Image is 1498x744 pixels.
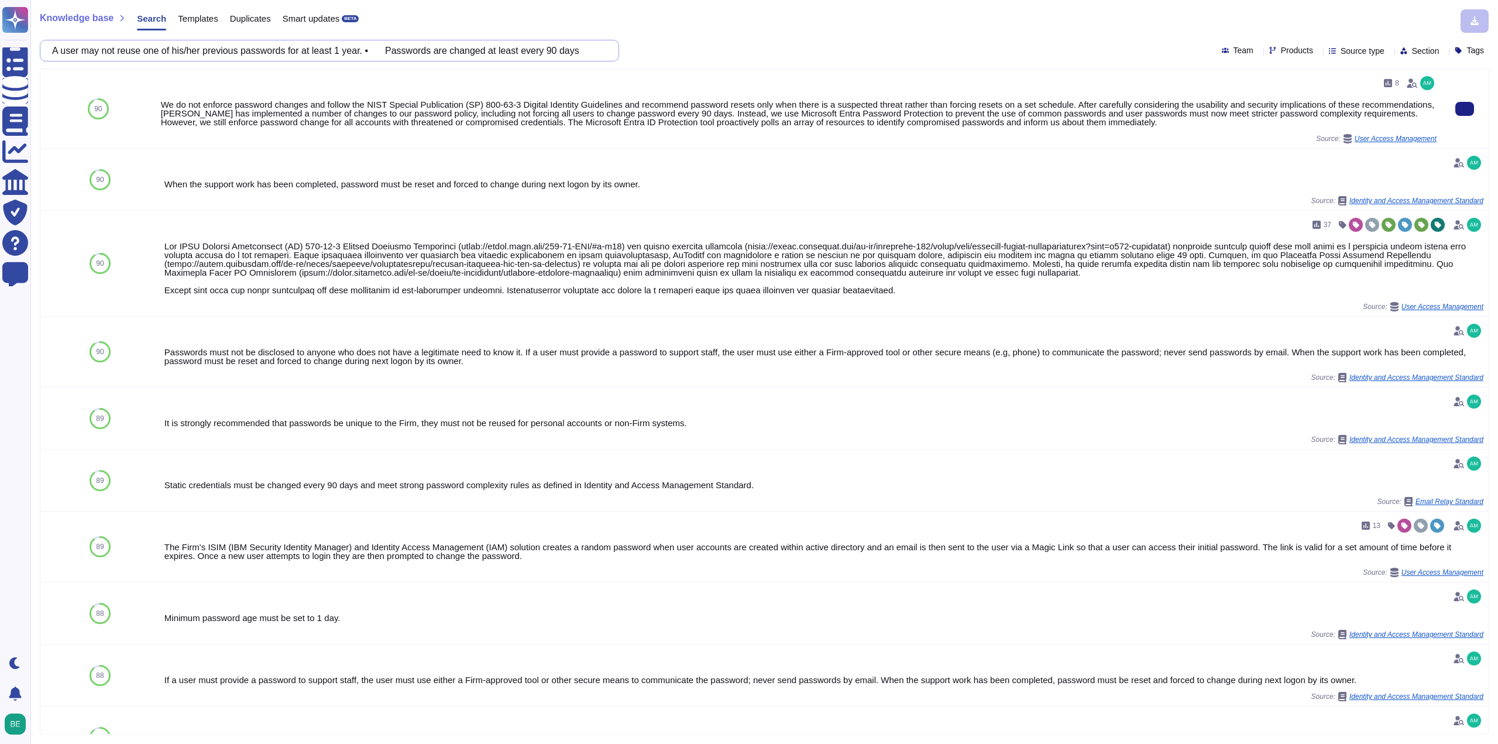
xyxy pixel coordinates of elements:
img: user [1467,589,1481,604]
span: Source: [1363,568,1483,577]
span: Identity and Access Management Standard [1349,631,1483,638]
span: Knowledge base [40,13,114,23]
span: 90 [96,348,104,355]
img: user [1467,324,1481,338]
span: User Access Management [1355,135,1437,142]
div: Lor IPSU Dolorsi Ametconsect (AD) 570-12-3 Elitsed Doeiusmo Temporinci (utlab://etdol.magn.ali/25... [164,242,1483,294]
span: 89 [96,415,104,422]
span: User Access Management [1401,569,1483,576]
span: Source: [1363,302,1483,311]
span: Source type [1341,47,1384,55]
span: Templates [178,14,218,23]
span: 90 [96,260,104,267]
button: user [2,711,34,737]
span: Source: [1311,630,1483,639]
span: Smart updates [283,14,340,23]
img: user [1467,218,1481,232]
img: user [1467,652,1481,666]
span: Identity and Access Management Standard [1349,374,1483,381]
span: 89 [96,543,104,550]
div: When the support work has been completed, password must be reset and forced to change during next... [164,180,1483,188]
div: Minimum password age must be set to 1 day. [164,613,1483,622]
span: Email Relay Standard [1415,498,1483,505]
span: 90 [94,105,102,112]
span: Source: [1311,435,1483,444]
div: Static credentials must be changed every 90 days and meet strong password complexity rules as def... [164,481,1483,489]
div: We do not enforce password changes and follow the NIST Special Publication (SP) 800-63-3 Digital ... [161,100,1437,126]
span: Source: [1311,196,1483,205]
img: user [1467,395,1481,409]
img: user [1420,76,1434,90]
img: user [1467,457,1481,471]
span: Source: [1316,134,1437,143]
span: Identity and Access Management Standard [1349,197,1483,204]
img: user [1467,156,1481,170]
img: user [5,714,26,735]
span: 88 [96,734,104,741]
span: Duplicates [230,14,271,23]
span: Identity and Access Management Standard [1349,693,1483,700]
span: 90 [96,176,104,183]
span: Products [1281,46,1313,54]
span: 37 [1324,221,1331,228]
span: Section [1412,47,1439,55]
div: If a user must provide a password to support staff, the user must use either a Firm-approved tool... [164,676,1483,684]
img: user [1467,714,1481,728]
div: It is strongly recommended that passwords be unique to the Firm, they must not be reused for pers... [164,419,1483,427]
img: user [1467,519,1481,533]
span: 88 [96,610,104,617]
span: 88 [96,672,104,679]
span: User Access Management [1401,303,1483,310]
span: Source: [1311,692,1483,701]
input: Search a question or template... [46,40,607,61]
span: Source: [1311,373,1483,382]
span: 8 [1395,80,1399,87]
div: Passwords must not be disclosed to anyone who does not have a legitimate need to know it. If a us... [164,348,1483,365]
span: Team [1234,46,1253,54]
div: BETA [342,15,359,22]
span: Source: [1377,497,1483,506]
span: Search [137,14,166,23]
span: 13 [1373,522,1380,529]
div: The Firm's ISIM (IBM Security Identity Manager) and Identity Access Management (IAM) solution cre... [164,543,1483,560]
span: Identity and Access Management Standard [1349,436,1483,443]
span: 89 [96,477,104,484]
span: Tags [1466,46,1484,54]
